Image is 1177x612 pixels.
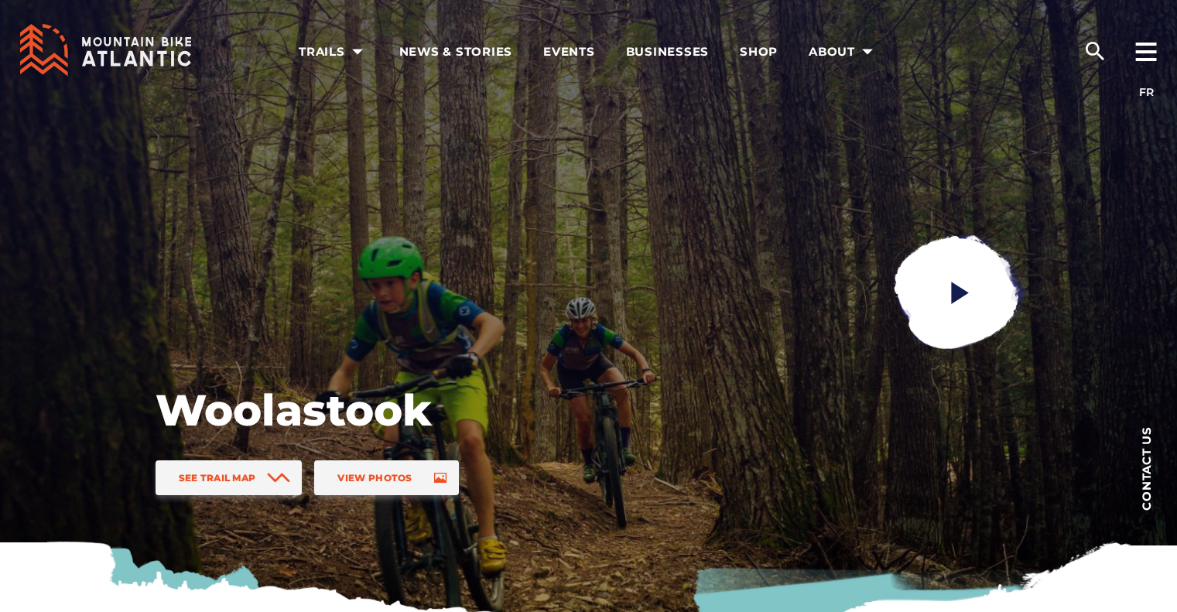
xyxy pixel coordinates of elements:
[179,472,256,484] span: See Trail Map
[946,279,973,306] ion-icon: play
[156,383,651,437] h1: Woolastook
[347,41,368,63] ion-icon: arrow dropdown
[809,44,878,60] span: About
[299,44,368,60] span: Trails
[399,44,513,60] span: News & Stories
[337,472,412,484] span: View Photos
[740,44,778,60] span: Shop
[626,44,710,60] span: Businesses
[156,460,303,495] a: See Trail Map
[314,460,458,495] a: View Photos
[1141,426,1152,511] span: Contact us
[1115,402,1177,534] a: Contact us
[1083,39,1107,63] ion-icon: search
[543,44,595,60] span: Events
[857,41,878,63] ion-icon: arrow dropdown
[1139,85,1154,99] a: FR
